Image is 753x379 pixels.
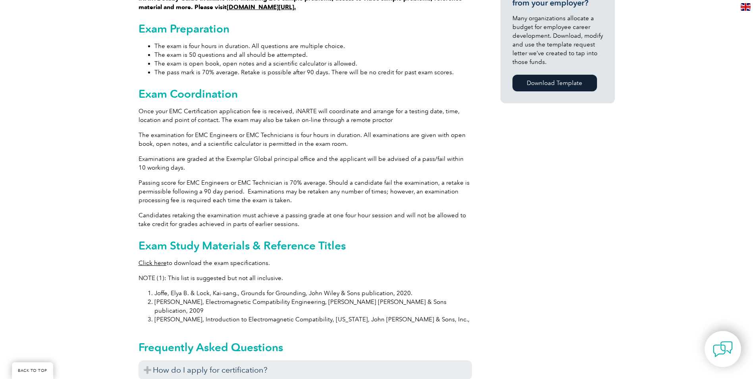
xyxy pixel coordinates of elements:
a: [DOMAIN_NAME][URL]. [227,4,296,11]
li: The exam is 50 questions and all should be attempted. [154,50,472,59]
li: Joffe, Elya B. & Lock, Kai-sang., Grounds for Grounding, John Wiley & Sons publication, 2020. [154,289,472,298]
h2: Exam Preparation [139,22,472,35]
p: Once your EMC Certification application fee is received, iNARTE will coordinate and arrange for a... [139,107,472,124]
li: [PERSON_NAME], Introduction to Electromagnetic Compatibility, [US_STATE], John [PERSON_NAME] & So... [154,315,472,324]
li: The exam is open book, open notes and a scientific calculator is allowed. [154,59,472,68]
img: en [741,3,751,11]
a: Click here [139,259,167,267]
p: Many organizations allocate a budget for employee career development. Download, modify and use th... [512,14,603,66]
li: The pass mark is 70% average. Retake is possible after 90 days. There will be no credit for past ... [154,68,472,77]
li: The exam is four hours in duration. All questions are multiple choice. [154,42,472,50]
p: to download the exam specifications. [139,259,472,267]
p: NOTE (1): This list is suggested but not all inclusive. [139,274,472,282]
a: BACK TO TOP [12,362,53,379]
p: The examination for EMC Engineers or EMC Technicians is four hours in duration. All examinations ... [139,131,472,148]
p: Candidates retaking the examination must achieve a passing grade at one four hour session and wil... [139,211,472,228]
h2: Frequently Asked Questions [139,341,472,354]
a: Download Template [512,75,597,91]
img: contact-chat.png [713,339,733,359]
h2: Exam Coordination [139,87,472,100]
li: [PERSON_NAME], Electromagnetic Compatibility Engineering, [PERSON_NAME] [PERSON_NAME] & Sons publ... [154,298,472,315]
h2: Exam Study Materials & Reference Titles [139,239,472,252]
p: Examinations are graded at the Exemplar Global principal office and the applicant will be advised... [139,155,472,172]
p: Passing score for EMC Engineers or EMC Technician is 70% average. Should a candidate fail the exa... [139,178,472,205]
